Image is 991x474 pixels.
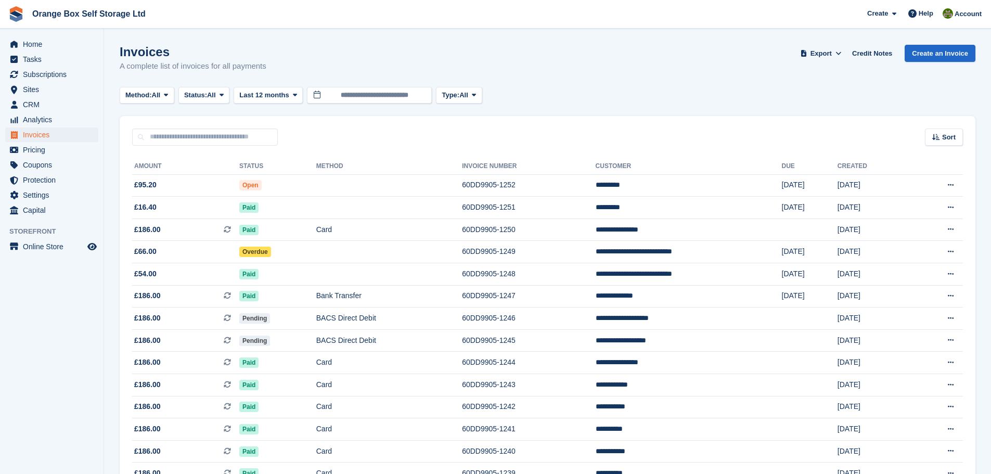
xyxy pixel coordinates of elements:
span: Online Store [23,239,85,254]
span: Export [810,48,832,59]
span: Last 12 months [239,90,289,100]
span: Pending [239,313,270,324]
button: Last 12 months [234,87,303,104]
span: £186.00 [134,446,161,457]
td: [DATE] [838,219,910,241]
span: Paid [239,202,259,213]
span: £54.00 [134,268,157,279]
span: Capital [23,203,85,217]
td: [DATE] [838,352,910,374]
td: 60DD9905-1246 [462,308,595,330]
td: [DATE] [838,440,910,463]
span: Paid [239,446,259,457]
a: menu [5,203,98,217]
span: Status: [184,90,207,100]
td: Card [316,418,462,441]
h1: Invoices [120,45,266,59]
span: Analytics [23,112,85,127]
span: Settings [23,188,85,202]
span: £66.00 [134,246,157,257]
a: menu [5,82,98,97]
a: menu [5,97,98,112]
td: Card [316,352,462,374]
span: Pricing [23,143,85,157]
td: 60DD9905-1244 [462,352,595,374]
span: £95.20 [134,180,157,190]
button: Method: All [120,87,174,104]
td: BACS Direct Debit [316,308,462,330]
td: Card [316,396,462,418]
span: Home [23,37,85,52]
td: [DATE] [782,263,838,286]
span: All [207,90,216,100]
a: menu [5,52,98,67]
span: Storefront [9,226,104,237]
span: Account [955,9,982,19]
th: Method [316,158,462,175]
td: 60DD9905-1251 [462,197,595,219]
th: Due [782,158,838,175]
td: Card [316,374,462,396]
td: 60DD9905-1240 [462,440,595,463]
td: 60DD9905-1248 [462,263,595,286]
span: £186.00 [134,401,161,412]
td: [DATE] [838,241,910,263]
span: £186.00 [134,313,161,324]
span: Paid [239,424,259,434]
span: £186.00 [134,424,161,434]
span: £186.00 [134,379,161,390]
td: [DATE] [838,197,910,219]
th: Amount [132,158,239,175]
td: [DATE] [782,197,838,219]
img: Pippa White [943,8,953,19]
a: Create an Invoice [905,45,975,62]
span: £186.00 [134,335,161,346]
td: [DATE] [782,285,838,308]
th: Customer [596,158,782,175]
span: Coupons [23,158,85,172]
p: A complete list of invoices for all payments [120,60,266,72]
img: stora-icon-8386f47178a22dfd0bd8f6a31ec36ba5ce8667c1dd55bd0f319d3a0aa187defe.svg [8,6,24,22]
button: Type: All [436,87,482,104]
button: Status: All [178,87,229,104]
a: menu [5,173,98,187]
td: Card [316,219,462,241]
td: BACS Direct Debit [316,329,462,352]
td: [DATE] [838,396,910,418]
span: Paid [239,269,259,279]
td: 60DD9905-1242 [462,396,595,418]
a: menu [5,37,98,52]
span: Help [919,8,933,19]
a: menu [5,188,98,202]
span: Sites [23,82,85,97]
a: menu [5,158,98,172]
a: Credit Notes [848,45,896,62]
td: [DATE] [838,418,910,441]
a: Orange Box Self Storage Ltd [28,5,150,22]
span: Type: [442,90,459,100]
button: Export [798,45,844,62]
td: [DATE] [838,308,910,330]
span: Paid [239,291,259,301]
span: All [152,90,161,100]
td: [DATE] [838,174,910,197]
a: menu [5,112,98,127]
span: £16.40 [134,202,157,213]
a: menu [5,143,98,157]
span: Paid [239,380,259,390]
span: Paid [239,402,259,412]
td: [DATE] [838,263,910,286]
a: menu [5,127,98,142]
td: [DATE] [782,174,838,197]
td: [DATE] [838,285,910,308]
td: [DATE] [782,241,838,263]
td: 60DD9905-1241 [462,418,595,441]
span: Protection [23,173,85,187]
span: Paid [239,357,259,368]
a: menu [5,239,98,254]
td: 60DD9905-1250 [462,219,595,241]
span: Tasks [23,52,85,67]
span: Open [239,180,262,190]
span: Subscriptions [23,67,85,82]
span: Overdue [239,247,271,257]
